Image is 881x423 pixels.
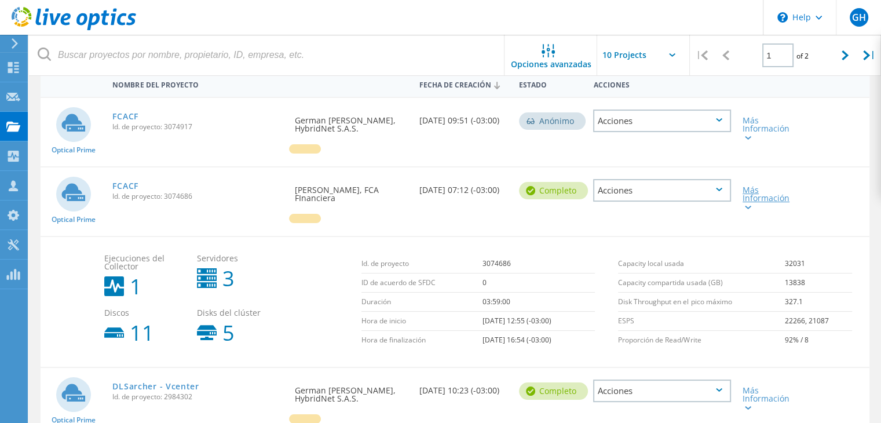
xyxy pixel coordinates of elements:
td: Capacity compartida usada (GB) [618,274,785,293]
td: Capacity local usada [618,254,785,274]
td: 22266, 21087 [785,312,852,331]
div: Más Información [743,186,797,210]
div: German [PERSON_NAME], HybridNet S.A.S. [289,368,414,414]
div: [PERSON_NAME], FCA FInanciera [289,167,414,214]
td: Id. de proyecto [361,254,482,274]
div: [DATE] 07:12 (-03:00) [414,167,513,206]
div: completo [519,182,588,199]
span: Disks del clúster [197,309,278,317]
td: Hora de inicio [361,312,482,331]
span: Opciones avanzadas [511,60,591,68]
td: 32031 [785,254,852,274]
td: 327.1 [785,293,852,312]
span: Id. de proyecto: 2984302 [112,393,283,400]
span: Discos [104,309,185,317]
div: | [690,35,714,76]
div: Acciones [593,179,731,202]
td: 92% / 8 [785,331,852,350]
td: Proporción de Read/Write [618,331,785,350]
span: Optical Prime [52,216,96,223]
svg: \n [777,12,788,23]
td: Duración [361,293,482,312]
b: 3 [222,268,235,289]
td: 3074686 [482,254,595,274]
div: [DATE] 09:51 (-03:00) [414,98,513,136]
span: Id. de proyecto: 3074686 [112,193,283,200]
div: Más Información [743,116,797,141]
div: Fecha de creación [414,73,513,95]
td: 0 [482,274,595,293]
a: DLSarcher - Vcenter [112,382,199,391]
td: [DATE] 12:55 (-03:00) [482,312,595,331]
div: German [PERSON_NAME], HybridNet S.A.S. [289,98,414,144]
b: 11 [130,323,154,344]
div: | [857,35,881,76]
b: 1 [130,276,142,297]
span: of 2 [796,51,809,61]
div: [DATE] 10:23 (-03:00) [414,368,513,406]
td: Disk Throughput en el pico máximo [618,293,785,312]
span: GH [851,13,865,22]
div: Nombre del proyecto [107,73,289,94]
td: Hora de finalización [361,331,482,350]
span: Id. de proyecto: 3074917 [112,123,283,130]
span: Optical Prime [52,147,96,154]
td: 03:59:00 [482,293,595,312]
div: Estado [513,73,588,94]
a: FCACF [112,182,138,190]
div: completo [519,382,588,400]
span: Ejecuciones del Collector [104,254,185,271]
div: Acciones [593,110,731,132]
div: Anónimo [519,112,586,130]
td: ID de acuerdo de SFDC [361,274,482,293]
a: Live Optics Dashboard [12,24,136,32]
td: [DATE] 16:54 (-03:00) [482,331,595,350]
div: Acciones [593,380,731,402]
b: 5 [222,323,235,344]
div: Acciones [587,73,737,94]
div: Más Información [743,386,797,411]
a: FCACF [112,112,138,121]
span: Servidores [197,254,278,262]
input: Buscar proyectos por nombre, propietario, ID, empresa, etc. [29,35,505,75]
td: 13838 [785,274,852,293]
td: ESPS [618,312,785,331]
